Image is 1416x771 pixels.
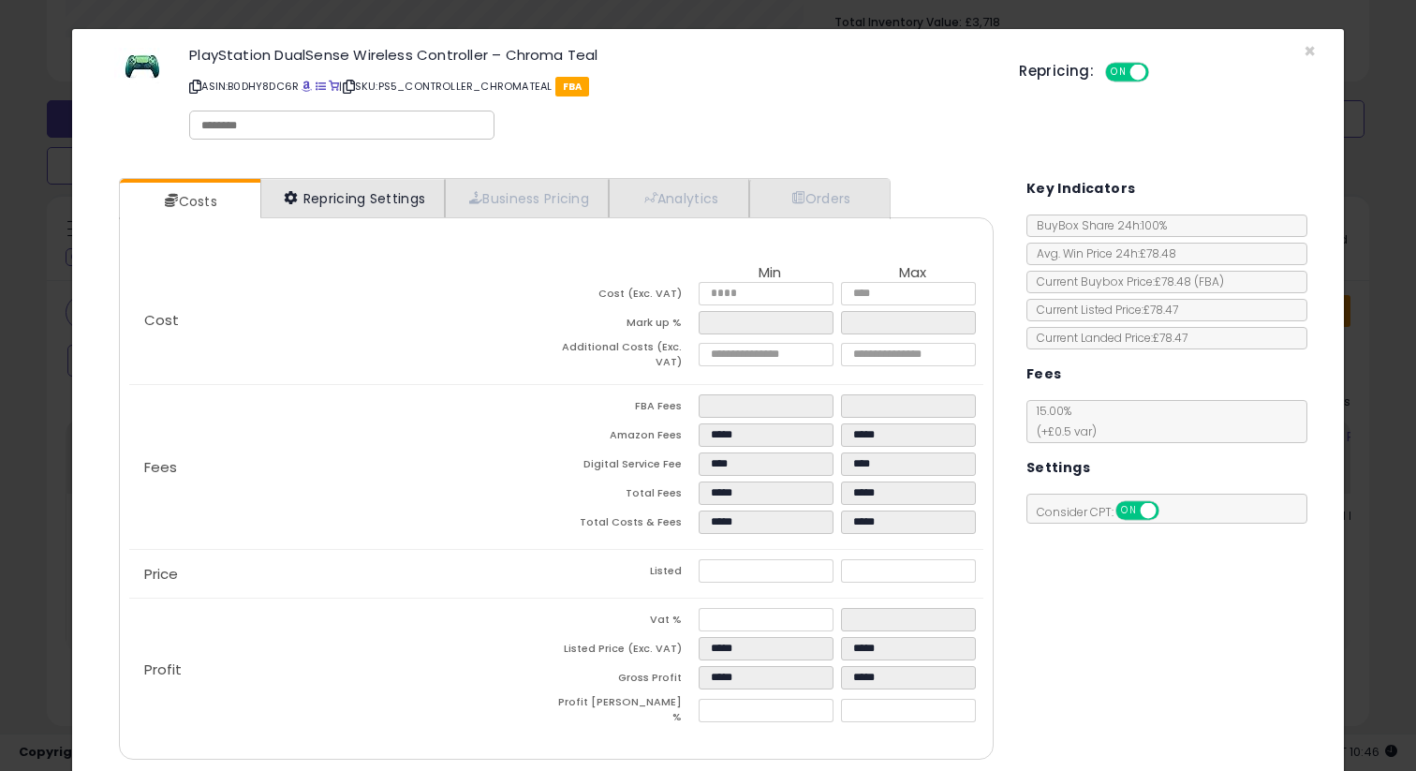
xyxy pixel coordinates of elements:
[1194,274,1224,289] span: ( FBA )
[556,511,699,540] td: Total Costs & Fees
[556,637,699,666] td: Listed Price (Exc. VAT)
[189,71,991,101] p: ASIN: B0DHY8DC6R | SKU: PS5_CONTROLLER_CHROMATEAL
[1026,177,1136,200] h5: Key Indicators
[1117,503,1141,519] span: ON
[129,567,556,582] p: Price
[749,179,888,217] a: Orders
[260,179,446,217] a: Repricing Settings
[556,394,699,423] td: FBA Fees
[329,79,339,94] a: Your listing only
[1027,302,1178,318] span: Current Listed Price: £78.47
[555,77,590,96] span: FBA
[556,608,699,637] td: Vat %
[1019,64,1094,79] h5: Repricing:
[1027,245,1176,261] span: Avg. Win Price 24h: £78.48
[1146,65,1176,81] span: OFF
[1027,217,1167,233] span: BuyBox Share 24h: 100%
[556,666,699,695] td: Gross Profit
[316,79,326,94] a: All offer listings
[1107,65,1130,81] span: ON
[556,452,699,482] td: Digital Service Fee
[120,183,258,220] a: Costs
[1304,37,1316,65] span: ×
[1026,363,1062,386] h5: Fees
[189,48,991,62] h3: PlayStation DualSense Wireless Controller – Chroma Teal
[1027,330,1187,346] span: Current Landed Price: £78.47
[699,265,841,282] th: Min
[114,48,170,85] img: 31d53JbyV8L._SL60_.jpg
[1156,503,1186,519] span: OFF
[445,179,609,217] a: Business Pricing
[609,179,749,217] a: Analytics
[129,460,556,475] p: Fees
[1027,423,1097,439] span: (+£0.5 var)
[1155,274,1224,289] span: £78.48
[129,662,556,677] p: Profit
[556,282,699,311] td: Cost (Exc. VAT)
[556,340,699,375] td: Additional Costs (Exc. VAT)
[556,695,699,730] td: Profit [PERSON_NAME] %
[1026,456,1090,480] h5: Settings
[302,79,312,94] a: BuyBox page
[1027,274,1224,289] span: Current Buybox Price:
[556,423,699,452] td: Amazon Fees
[1027,504,1184,520] span: Consider CPT:
[556,482,699,511] td: Total Fees
[1027,403,1097,439] span: 15.00 %
[556,559,699,588] td: Listed
[129,313,556,328] p: Cost
[556,311,699,340] td: Mark up %
[841,265,983,282] th: Max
